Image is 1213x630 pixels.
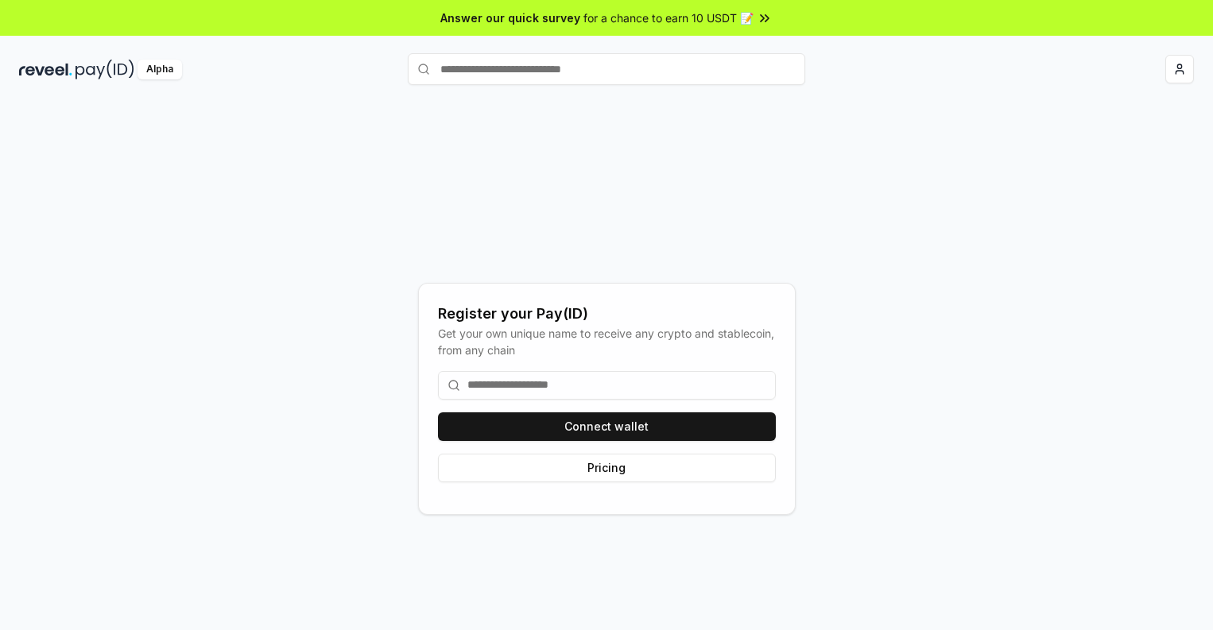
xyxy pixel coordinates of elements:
div: Get your own unique name to receive any crypto and stablecoin, from any chain [438,325,776,358]
button: Pricing [438,454,776,482]
span: for a chance to earn 10 USDT 📝 [583,10,754,26]
img: reveel_dark [19,60,72,79]
div: Register your Pay(ID) [438,303,776,325]
span: Answer our quick survey [440,10,580,26]
img: pay_id [76,60,134,79]
div: Alpha [138,60,182,79]
button: Connect wallet [438,412,776,441]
